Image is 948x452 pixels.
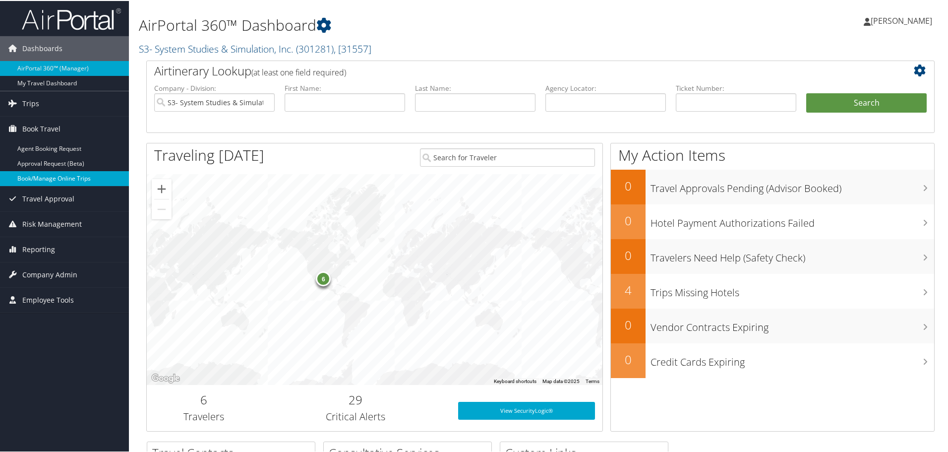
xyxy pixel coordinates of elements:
[154,409,253,423] h3: Travelers
[611,281,646,298] h2: 4
[611,169,934,203] a: 0Travel Approvals Pending (Advisor Booked)
[22,90,39,115] span: Trips
[152,198,172,218] button: Zoom out
[415,82,535,92] label: Last Name:
[268,409,443,423] h3: Critical Alerts
[611,316,646,332] h2: 0
[149,371,182,384] img: Google
[651,315,934,333] h3: Vendor Contracts Expiring
[864,5,942,35] a: [PERSON_NAME]
[22,211,82,236] span: Risk Management
[586,378,599,383] a: Terms (opens in new tab)
[22,261,77,286] span: Company Admin
[22,287,74,312] span: Employee Tools
[494,377,536,384] button: Keyboard shortcuts
[316,270,331,285] div: 6
[651,349,934,368] h3: Credit Cards Expiring
[139,14,674,35] h1: AirPortal 360™ Dashboard
[22,116,60,140] span: Book Travel
[22,236,55,261] span: Reporting
[611,144,934,165] h1: My Action Items
[22,186,74,210] span: Travel Approval
[458,401,595,419] a: View SecurityLogic®
[651,280,934,299] h3: Trips Missing Hotels
[154,390,253,407] h2: 6
[149,371,182,384] a: Open this area in Google Maps (opens a new window)
[152,178,172,198] button: Zoom in
[296,41,334,55] span: ( 301281 )
[611,246,646,263] h2: 0
[420,147,595,166] input: Search for Traveler
[611,273,934,308] a: 4Trips Missing Hotels
[22,35,62,60] span: Dashboards
[251,66,346,77] span: (at least one field required)
[334,41,371,55] span: , [ 31557 ]
[268,390,443,407] h2: 29
[871,14,932,25] span: [PERSON_NAME]
[611,203,934,238] a: 0Hotel Payment Authorizations Failed
[611,238,934,273] a: 0Travelers Need Help (Safety Check)
[611,211,646,228] h2: 0
[545,82,666,92] label: Agency Locator:
[611,350,646,367] h2: 0
[651,176,934,194] h3: Travel Approvals Pending (Advisor Booked)
[651,245,934,264] h3: Travelers Need Help (Safety Check)
[611,177,646,194] h2: 0
[806,92,927,112] button: Search
[542,378,580,383] span: Map data ©2025
[154,144,264,165] h1: Traveling [DATE]
[611,308,934,342] a: 0Vendor Contracts Expiring
[154,62,861,78] h2: Airtinerary Lookup
[139,41,371,55] a: S3- System Studies & Simulation, Inc.
[154,82,275,92] label: Company - Division:
[676,82,796,92] label: Ticket Number:
[611,342,934,377] a: 0Credit Cards Expiring
[651,210,934,229] h3: Hotel Payment Authorizations Failed
[285,82,405,92] label: First Name:
[22,6,121,30] img: airportal-logo.png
